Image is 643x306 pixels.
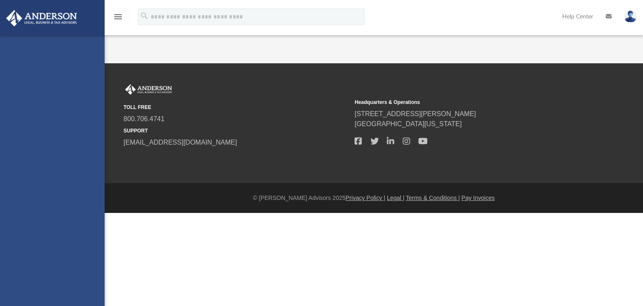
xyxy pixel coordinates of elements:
[123,115,165,122] a: 800.706.4741
[355,99,580,106] small: Headquarters & Operations
[387,194,404,201] a: Legal |
[123,104,349,111] small: TOLL FREE
[123,127,349,135] small: SUPPORT
[4,10,80,26] img: Anderson Advisors Platinum Portal
[123,139,237,146] a: [EMAIL_ADDRESS][DOMAIN_NAME]
[406,194,460,201] a: Terms & Conditions |
[346,194,386,201] a: Privacy Policy |
[355,120,462,127] a: [GEOGRAPHIC_DATA][US_STATE]
[624,10,637,23] img: User Pic
[123,84,174,95] img: Anderson Advisors Platinum Portal
[113,16,123,22] a: menu
[113,12,123,22] i: menu
[461,194,494,201] a: Pay Invoices
[105,194,643,202] div: © [PERSON_NAME] Advisors 2025
[140,11,149,21] i: search
[355,110,476,117] a: [STREET_ADDRESS][PERSON_NAME]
